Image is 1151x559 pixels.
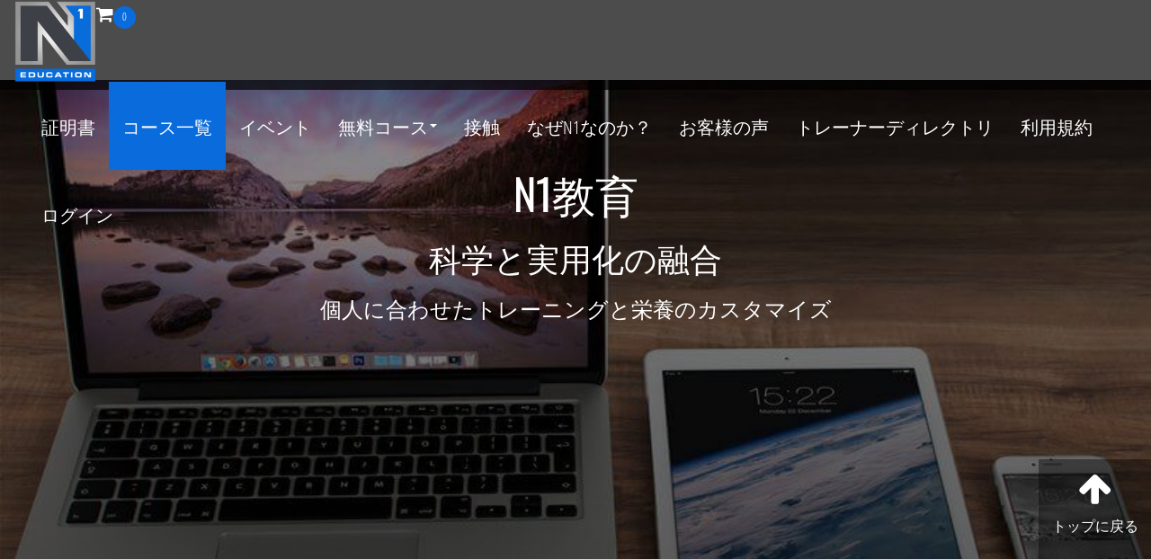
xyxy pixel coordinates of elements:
[665,82,782,170] a: お客様の声
[782,82,1007,170] a: トレーナーディレクトリ
[41,114,95,138] font: 証明書
[325,82,451,170] a: 無料コース
[796,114,994,138] font: トレーナーディレクトリ
[679,114,769,138] font: お客様の声
[14,1,96,82] img: N1教育
[28,82,109,170] a: 証明書
[338,114,428,138] font: 無料コース
[464,114,500,138] font: 接触
[122,9,127,24] font: 0
[41,202,113,226] font: ログイン
[109,82,226,170] a: コース一覧
[1021,114,1093,138] font: 利用規約
[239,114,311,138] font: イベント
[28,170,127,258] a: ログイン
[451,82,513,170] a: 接触
[1051,519,1138,534] font: トップに戻る
[122,114,212,138] font: コース一覧
[1007,82,1106,170] a: 利用規約
[226,82,325,170] a: イベント
[96,2,136,26] a: 0
[429,233,722,280] font: 科学と実用化の融合
[513,161,638,225] font: N1教育
[513,82,665,170] a: なぜN1なのか？
[527,114,652,138] font: なぜN1なのか？
[320,291,832,324] font: 個人に合わせたトレーニングと栄養のカスタマイズ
